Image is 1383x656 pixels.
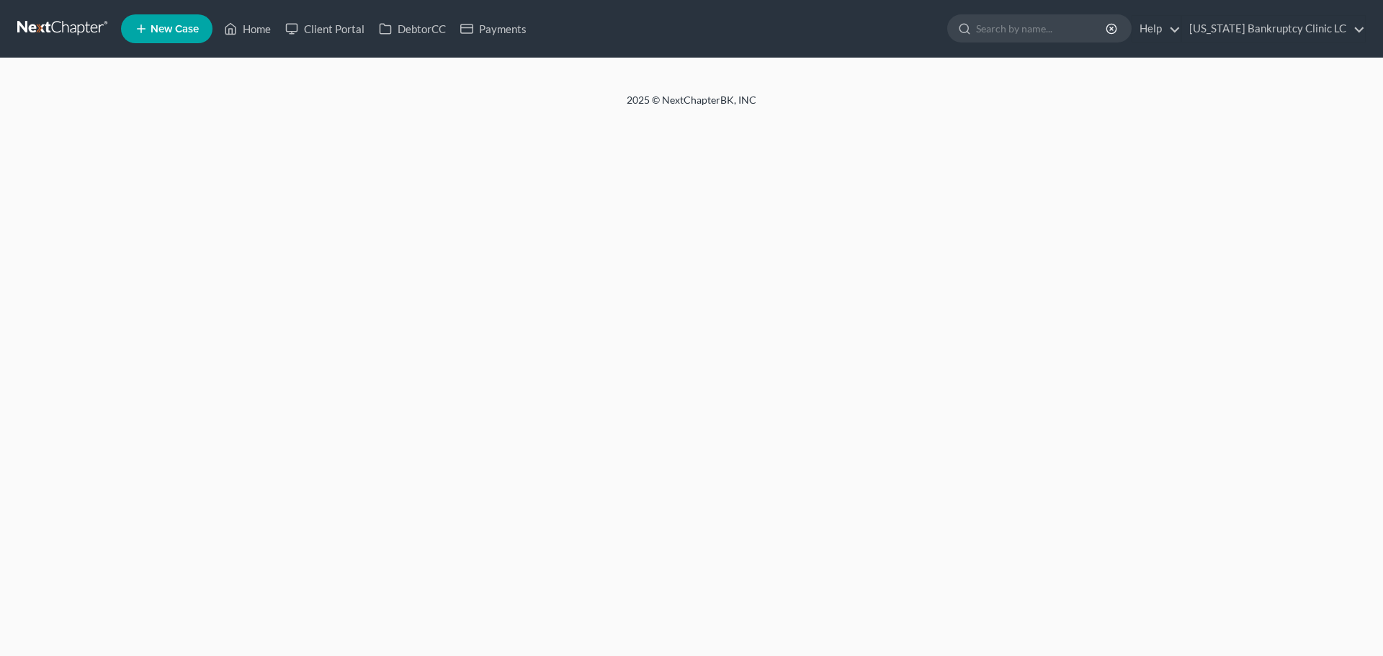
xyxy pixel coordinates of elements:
a: Payments [453,16,534,42]
input: Search by name... [976,15,1108,42]
a: Help [1132,16,1181,42]
span: New Case [151,24,199,35]
a: DebtorCC [372,16,453,42]
a: [US_STATE] Bankruptcy Clinic LC [1182,16,1365,42]
a: Client Portal [278,16,372,42]
div: 2025 © NextChapterBK, INC [281,93,1102,119]
a: Home [217,16,278,42]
